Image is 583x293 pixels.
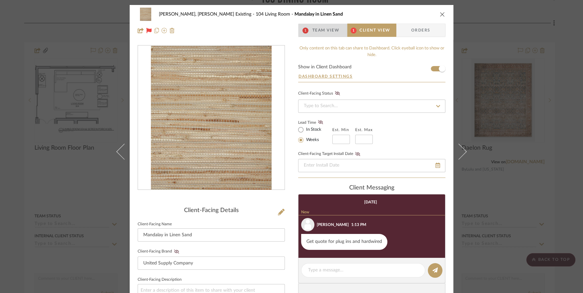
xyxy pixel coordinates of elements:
div: [PERSON_NAME] [317,222,349,228]
div: 1:13 PM [351,222,366,228]
label: Client-Facing Description [138,278,182,281]
div: 0 [138,46,285,190]
label: In Stock [305,127,321,133]
label: Est. Min [332,127,349,132]
input: Enter Client-Facing Item Name [138,228,285,242]
div: New [298,210,445,215]
mat-radio-group: Select item type [298,125,332,144]
span: Client View [359,24,390,37]
span: 1 [351,28,356,34]
div: [DATE] [364,200,377,204]
label: Lead Time [298,119,332,125]
label: Client-Facing Brand [138,249,181,254]
img: 9db7d451-3e0c-4e99-be6e-a01d8b9390d4_48x40.jpg [138,8,154,21]
div: Only content on this tab can share to Dashboard. Click eyeball icon to show or hide. [298,45,445,58]
label: Client-Facing Name [138,223,172,226]
label: Est. Max [355,127,373,132]
img: Remove from project [169,28,175,33]
button: close [439,11,445,17]
label: Client-Facing Target Install Date [298,152,362,156]
img: user_avatar.png [301,218,314,231]
label: Weeks [305,137,319,143]
div: Get quote for plug ins and hardwired [301,234,387,250]
img: 9db7d451-3e0c-4e99-be6e-a01d8b9390d4_436x436.jpg [151,46,272,190]
span: Team View [312,24,339,37]
button: Dashboard Settings [298,73,353,79]
span: Mandalay in Linen Sand [294,12,343,17]
span: 104 Living Room [256,12,294,17]
span: [PERSON_NAME], [PERSON_NAME] Existing [159,12,256,17]
button: Client-Facing Target Install Date [353,152,362,156]
div: Client-Facing Status [298,90,342,97]
input: Enter Client-Facing Brand [138,256,285,270]
input: Type to Search… [298,100,445,113]
span: Orders [404,24,438,37]
div: client Messaging [298,184,445,192]
button: Lead Time [316,119,325,126]
div: Client-Facing Details [138,207,285,214]
span: 1 [302,28,308,34]
input: Enter Install Date [298,159,445,172]
button: Client-Facing Brand [172,249,181,254]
